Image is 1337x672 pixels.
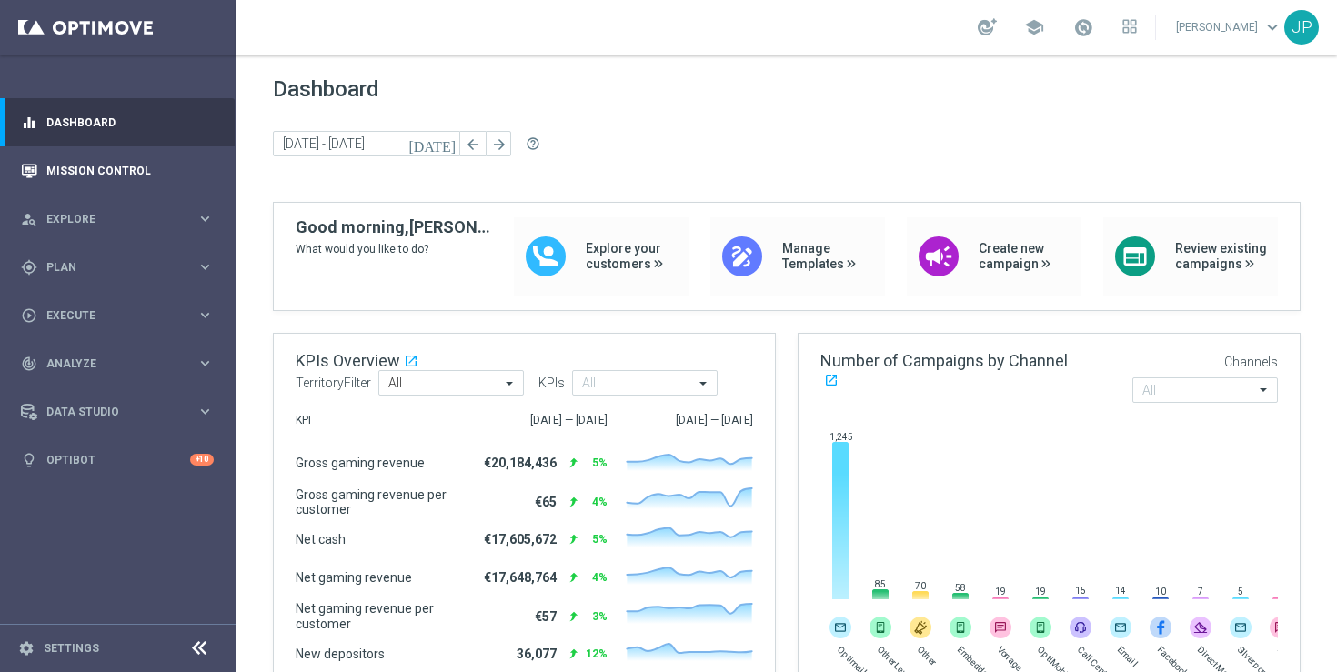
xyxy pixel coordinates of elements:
a: Settings [44,643,99,654]
i: keyboard_arrow_right [196,306,214,324]
a: Mission Control [46,146,214,195]
span: Data Studio [46,406,196,417]
div: Analyze [21,356,196,372]
button: gps_fixed Plan keyboard_arrow_right [20,260,215,275]
div: Dashboard [21,98,214,146]
button: track_changes Analyze keyboard_arrow_right [20,356,215,371]
div: Execute [21,307,196,324]
i: keyboard_arrow_right [196,258,214,276]
span: Execute [46,310,196,321]
i: gps_fixed [21,259,37,276]
i: keyboard_arrow_right [196,355,214,372]
i: keyboard_arrow_right [196,210,214,227]
div: Data Studio [21,404,196,420]
button: Mission Control [20,164,215,178]
div: Plan [21,259,196,276]
i: person_search [21,211,37,227]
span: school [1024,17,1044,37]
i: settings [18,640,35,657]
div: Explore [21,211,196,227]
i: track_changes [21,356,37,372]
a: Dashboard [46,98,214,146]
i: lightbulb [21,452,37,468]
span: Plan [46,262,196,273]
button: person_search Explore keyboard_arrow_right [20,212,215,226]
a: [PERSON_NAME]keyboard_arrow_down [1174,14,1284,41]
span: keyboard_arrow_down [1262,17,1282,37]
div: Optibot [21,436,214,484]
div: +10 [190,454,214,466]
a: Optibot [46,436,190,484]
button: play_circle_outline Execute keyboard_arrow_right [20,308,215,323]
i: equalizer [21,115,37,131]
button: lightbulb Optibot +10 [20,453,215,467]
div: JP [1284,10,1319,45]
div: Mission Control [21,146,214,195]
span: Explore [46,214,196,225]
button: equalizer Dashboard [20,115,215,130]
i: keyboard_arrow_right [196,403,214,420]
button: Data Studio keyboard_arrow_right [20,405,215,419]
i: play_circle_outline [21,307,37,324]
span: Analyze [46,358,196,369]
